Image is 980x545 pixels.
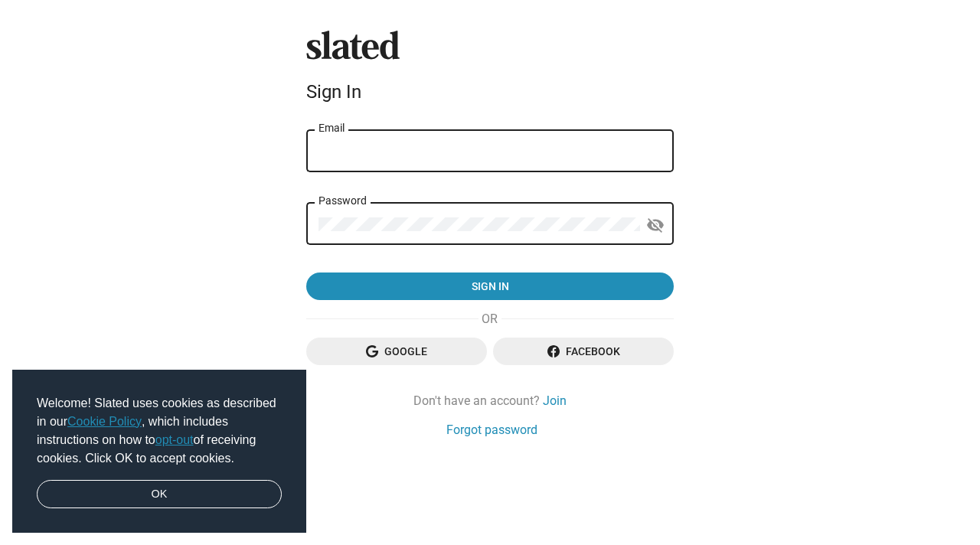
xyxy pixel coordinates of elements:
[446,422,537,438] a: Forgot password
[306,272,674,300] button: Sign in
[37,394,282,468] span: Welcome! Slated uses cookies as described in our , which includes instructions on how to of recei...
[306,31,674,109] sl-branding: Sign In
[646,214,665,237] mat-icon: visibility_off
[37,480,282,509] a: dismiss cookie message
[306,81,674,103] div: Sign In
[67,415,142,428] a: Cookie Policy
[12,370,306,534] div: cookieconsent
[543,393,567,409] a: Join
[306,393,674,409] div: Don't have an account?
[493,338,674,365] button: Facebook
[155,433,194,446] a: opt-out
[505,338,661,365] span: Facebook
[306,338,487,365] button: Google
[640,210,671,240] button: Show password
[318,338,475,365] span: Google
[318,272,661,300] span: Sign in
